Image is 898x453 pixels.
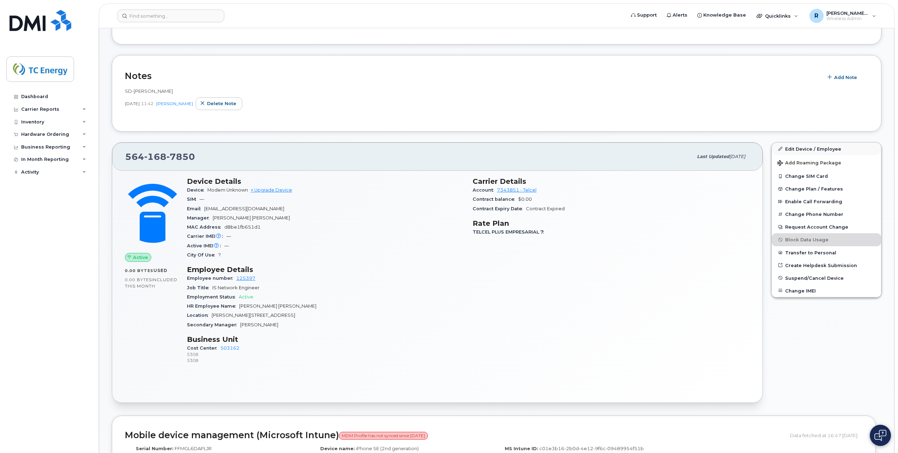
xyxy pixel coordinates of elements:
[473,187,497,193] span: Account
[772,246,881,259] button: Transfer to Personal
[187,345,220,351] span: Cost Center
[826,10,869,16] span: [PERSON_NAME][EMAIL_ADDRESS][DOMAIN_NAME]
[187,313,212,318] span: Location
[772,272,881,284] button: Suspend/Cancel Device
[320,445,355,452] label: Device name:
[133,254,148,261] span: Active
[196,97,242,110] button: Delete note
[497,187,536,193] a: 7343851 - Telcel
[473,177,750,186] h3: Carrier Details
[473,197,518,202] span: Contract balance
[703,12,746,19] span: Knowledge Base
[141,101,153,107] span: 11:42
[144,151,166,162] span: 168
[224,224,261,230] span: d8be1fb651d1
[213,215,290,221] span: [PERSON_NAME] [PERSON_NAME]
[473,206,526,211] span: Contract Expiry Date
[785,275,844,280] span: Suspend/Cancel Device
[236,276,255,281] a: 125397
[823,71,863,84] button: Add Note
[220,345,239,351] a: 503162
[772,170,881,182] button: Change SIM Card
[125,151,195,162] span: 564
[785,186,843,192] span: Change Plan / Features
[187,303,239,309] span: HR Employee Name
[539,446,644,451] span: c01e3b16-2b0d-4e12-9f6c-09489954f51b
[637,12,657,19] span: Support
[790,429,863,442] div: Data fetched at 16:47 [DATE]
[772,143,881,155] a: Edit Device / Employee
[187,351,464,357] p: 5308
[125,101,140,107] span: [DATE]
[505,445,538,452] label: MS Intune ID:
[224,243,229,248] span: —
[212,313,295,318] span: [PERSON_NAME][STREET_ADDRESS]
[226,234,231,239] span: —
[187,197,200,202] span: SIM
[187,224,224,230] span: MAC Address
[772,182,881,195] button: Change Plan / Features
[874,430,886,441] img: Open chat
[772,195,881,208] button: Enable Call Forwarding
[153,268,168,273] span: used
[662,8,692,22] a: Alerts
[765,13,791,19] span: Quicklinks
[187,206,204,211] span: Email
[125,277,177,289] span: included this month
[772,284,881,297] button: Change IMEI
[772,221,881,233] button: Request Account Change
[697,154,729,159] span: Last updated
[125,277,152,282] span: 0.00 Bytes
[204,206,284,211] span: [EMAIL_ADDRESS][DOMAIN_NAME]
[187,322,240,327] span: Secondary Manager
[692,8,751,22] a: Knowledge Base
[473,229,547,235] span: TELCEL PLUS EMPRESARIAL 7
[187,252,218,258] span: City Of Use
[772,208,881,221] button: Change Phone Number
[175,446,212,451] span: FFMGL6DAPLJR
[626,8,662,22] a: Support
[473,219,750,228] h3: Rate Plan
[117,10,224,22] input: Find something...
[772,155,881,170] button: Add Roaming Package
[187,187,207,193] span: Device
[187,177,464,186] h3: Device Details
[218,252,221,258] span: ?
[187,265,464,274] h3: Employee Details
[673,12,687,19] span: Alerts
[805,9,881,23] div: roberto_aviles@tcenergy.com
[772,233,881,246] button: Block Data Usage
[339,432,428,440] span: MDM Profile has not synced since [DATE]
[239,294,253,300] span: Active
[356,446,419,451] span: iPhone SE (2nd generation)
[251,187,292,193] a: + Upgrade Device
[207,187,248,193] span: Modem Unknown
[187,276,236,281] span: Employee number
[752,9,803,23] div: Quicklinks
[834,74,857,81] span: Add Note
[212,285,260,290] span: IS Network Engineer
[207,100,236,107] span: Delete note
[200,197,204,202] span: —
[518,197,532,202] span: $0.00
[187,357,464,363] p: 5308
[814,12,818,20] span: R
[125,268,153,273] span: 0.00 Bytes
[772,259,881,272] a: Create Helpdesk Submission
[240,322,278,327] span: [PERSON_NAME]
[125,88,173,94] span: SD-[PERSON_NAME]
[526,206,565,211] span: Contract Expired
[125,430,785,440] h2: Mobile device management (Microsoft Intune)
[826,16,869,22] span: Wireless Admin
[187,243,224,248] span: Active IMEI
[187,234,226,239] span: Carrier IMEI
[785,199,842,204] span: Enable Call Forwarding
[187,294,239,300] span: Employment Status
[187,215,213,221] span: Manager
[136,445,174,452] label: Serial Number:
[187,285,212,290] span: Job Title
[125,71,819,81] h2: Notes
[156,101,193,106] a: [PERSON_NAME]
[166,151,195,162] span: 7850
[729,154,745,159] span: [DATE]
